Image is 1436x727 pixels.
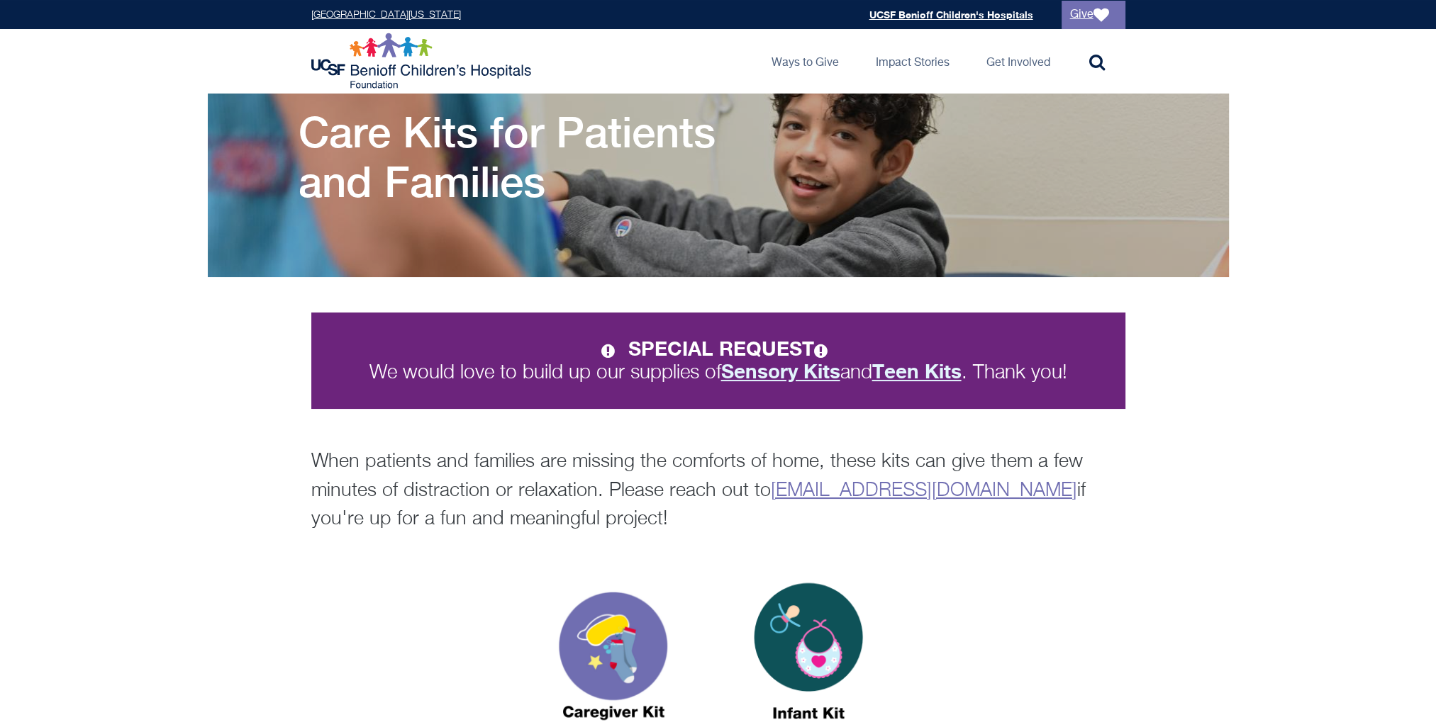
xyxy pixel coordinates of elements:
img: Logo for UCSF Benioff Children's Hospitals Foundation [311,33,535,89]
p: We would love to build up our supplies of and . Thank you! [337,338,1100,383]
a: Teen Kits [872,363,962,383]
p: When patients and families are missing the comforts of home, these kits can give them a few minut... [311,448,1125,534]
a: [GEOGRAPHIC_DATA][US_STATE] [311,10,461,20]
a: Get Involved [975,29,1062,93]
a: Ways to Give [760,29,850,93]
a: Give [1062,1,1125,29]
strong: SPECIAL REQUEST [628,337,835,360]
a: UCSF Benioff Children's Hospitals [869,9,1033,21]
strong: Sensory Kits [721,359,840,383]
a: Impact Stories [864,29,961,93]
a: [EMAIL_ADDRESS][DOMAIN_NAME] [771,481,1077,500]
h1: Care Kits for Patients and Families [299,107,781,206]
strong: Teen Kits [872,359,962,383]
a: Sensory Kits [721,363,840,383]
